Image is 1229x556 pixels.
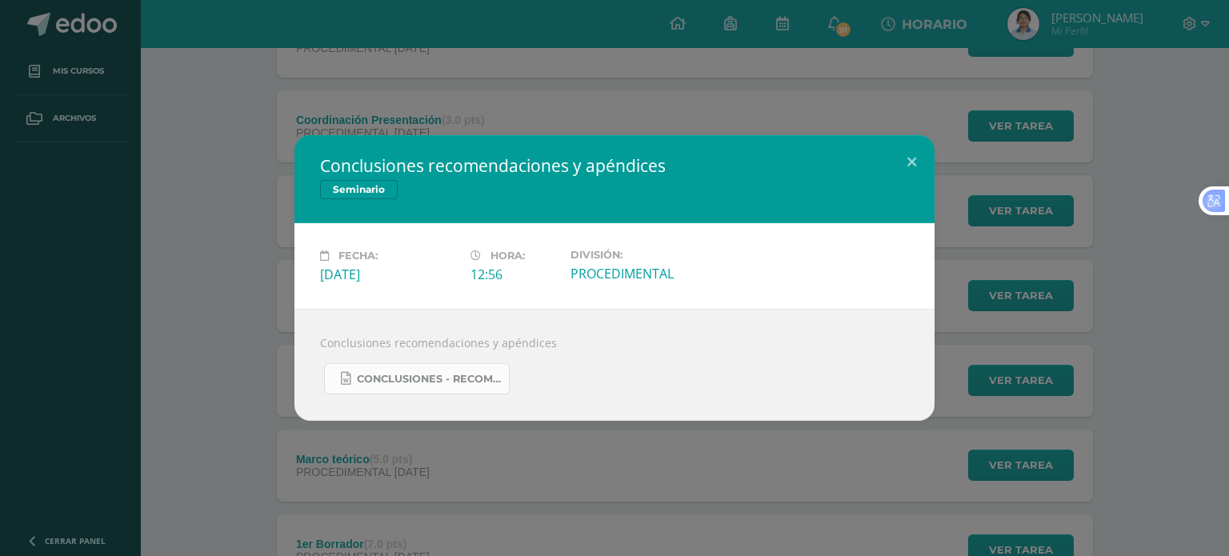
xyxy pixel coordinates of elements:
div: PROCEDIMENTAL [570,265,708,282]
button: Close (Esc) [889,135,935,190]
div: Conclusiones recomendaciones y apéndices [294,309,935,421]
span: Seminario [320,180,398,199]
h2: Conclusiones recomendaciones y apéndices [320,154,909,177]
a: Conclusiones - Recomendaciones y Apéndices.docx [324,363,510,394]
span: Conclusiones - Recomendaciones y Apéndices.docx [357,373,501,386]
span: Fecha: [338,250,378,262]
label: División: [570,249,708,261]
div: 12:56 [470,266,558,283]
span: Hora: [490,250,525,262]
div: [DATE] [320,266,458,283]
